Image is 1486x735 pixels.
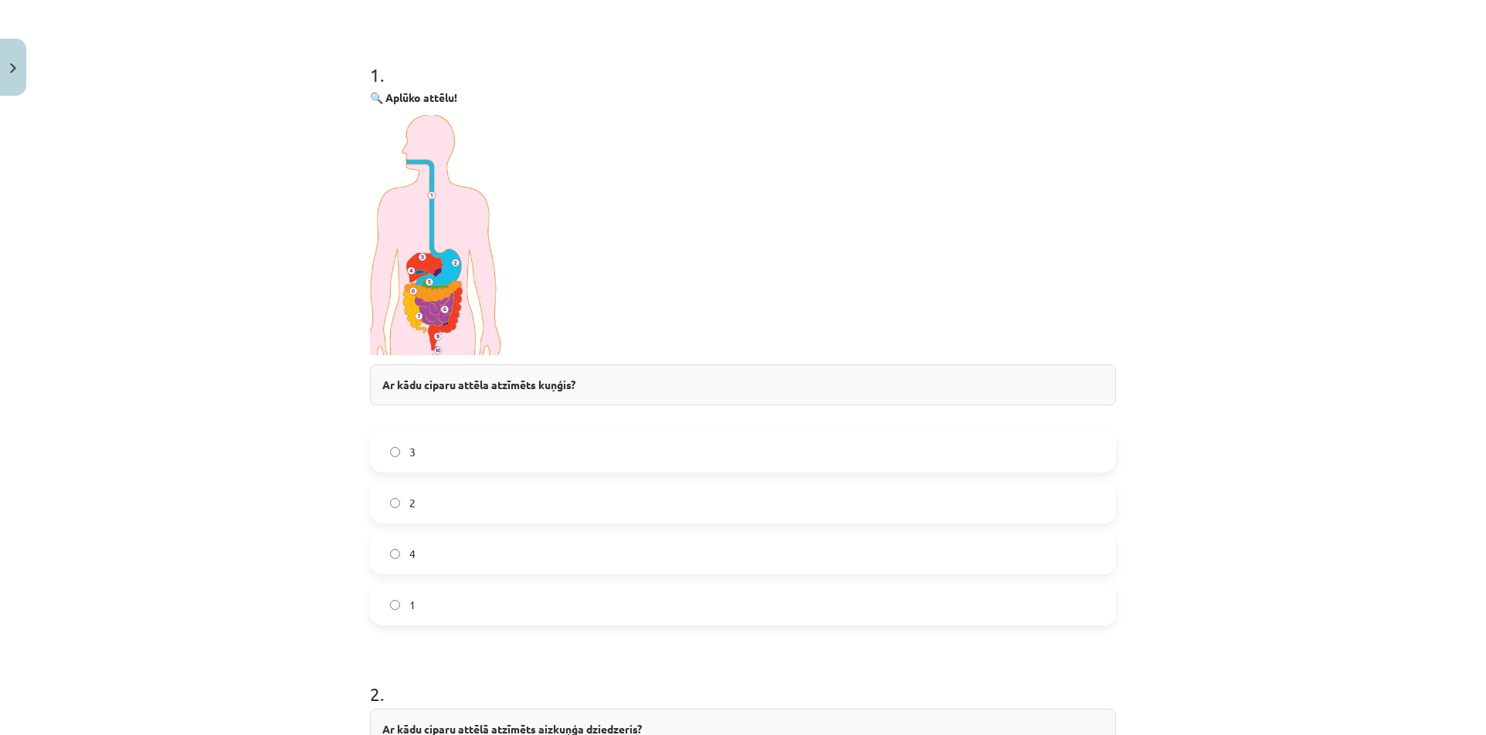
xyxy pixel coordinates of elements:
[409,495,416,511] span: 2
[10,63,16,73] img: icon-close-lesson-0947bae3869378f0d4975bcd49f059093ad1ed9edebbc8119c70593378902aed.svg
[390,447,400,457] input: 3
[409,546,416,562] span: 4
[370,656,1116,704] h1: 2 .
[370,37,1116,85] h1: 1 .
[390,498,400,508] input: 2
[409,597,416,613] span: 1
[370,90,457,104] strong: 🔍 Aplūko attēlu!
[382,378,575,391] strong: Ar kādu ciparu attēla atzīmēts kuņģis?
[409,444,416,460] span: 3
[390,600,400,610] input: 1
[390,549,400,559] input: 4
